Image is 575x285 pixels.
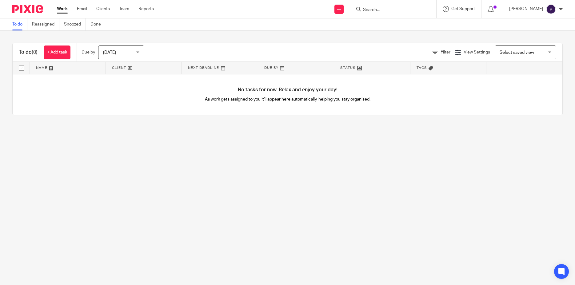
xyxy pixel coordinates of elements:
[417,66,427,69] span: Tags
[77,6,87,12] a: Email
[13,87,562,93] h4: No tasks for now. Relax and enjoy your day!
[509,6,543,12] p: [PERSON_NAME]
[464,50,490,54] span: View Settings
[119,6,129,12] a: Team
[138,6,154,12] a: Reports
[103,50,116,55] span: [DATE]
[500,50,534,55] span: Select saved view
[82,49,95,55] p: Due by
[12,18,27,30] a: To do
[32,50,38,55] span: (0)
[44,46,70,59] a: + Add task
[546,4,556,14] img: svg%3E
[57,6,68,12] a: Work
[12,5,43,13] img: Pixie
[96,6,110,12] a: Clients
[90,18,106,30] a: Done
[32,18,59,30] a: Reassigned
[150,96,425,102] p: As work gets assigned to you it'll appear here automatically, helping you stay organised.
[441,50,450,54] span: Filter
[19,49,38,56] h1: To do
[64,18,86,30] a: Snoozed
[362,7,418,13] input: Search
[451,7,475,11] span: Get Support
